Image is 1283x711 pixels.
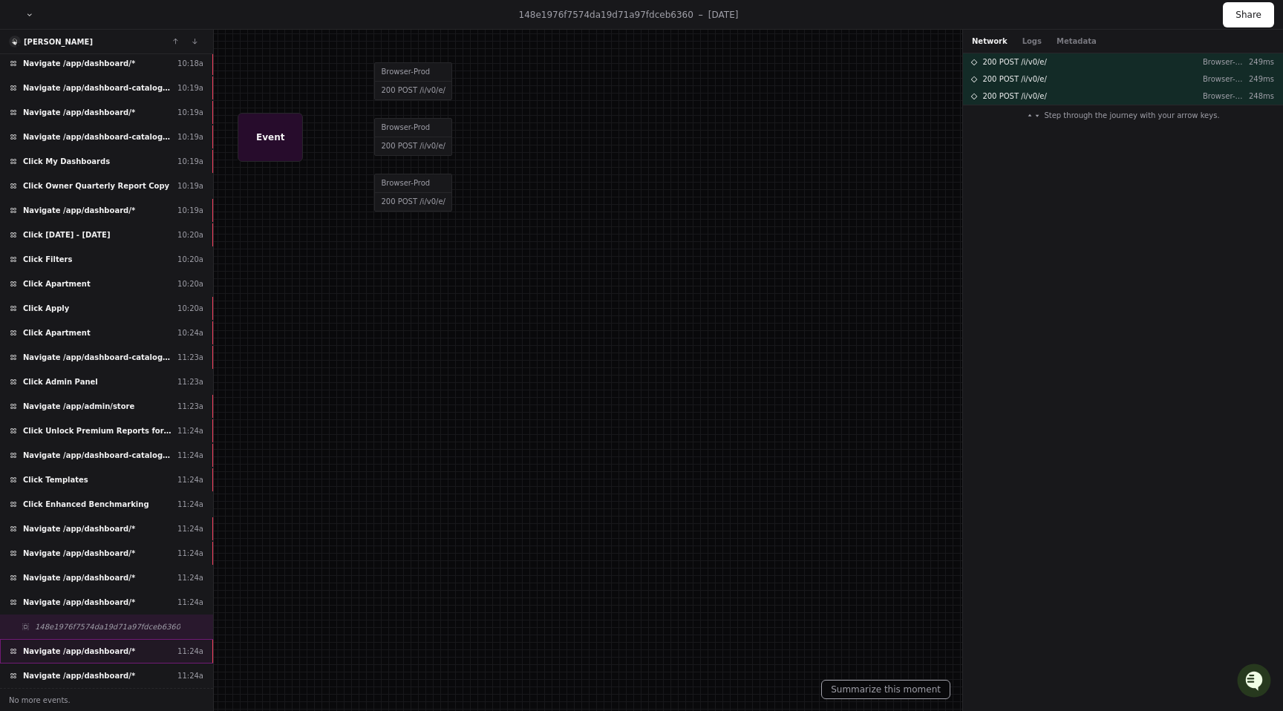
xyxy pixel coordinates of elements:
[23,450,172,461] span: Navigate /app/dashboard-catalog (Dashboards)
[177,548,203,559] div: 11:24a
[177,131,203,142] div: 10:19a
[177,82,203,94] div: 10:19a
[1244,73,1274,85] p: 249ms
[105,155,180,167] a: Powered byPylon
[177,450,203,461] div: 11:24a
[23,646,135,657] span: Navigate /app/dashboard/*
[177,180,203,191] div: 10:19a
[15,111,42,137] img: 1756235613930-3d25f9e4-fa56-45dd-b3ad-e072dfbd1548
[23,597,135,608] span: Navigate /app/dashboard/*
[10,37,20,47] img: 12.svg
[177,376,203,387] div: 11:23a
[519,10,693,20] span: 148e1976f7574da19d71a97fdceb6360
[9,695,71,706] span: No more events.
[177,254,203,265] div: 10:20a
[1203,73,1244,85] p: Browser-Prod
[177,572,203,583] div: 11:24a
[177,205,203,216] div: 10:19a
[23,229,110,240] span: Click [DATE] - [DATE]
[177,303,203,314] div: 10:20a
[23,425,172,436] span: Click Unlock Premium Reports for 90 minutes
[982,56,1047,68] span: 200 POST /i/v0/e/
[23,474,88,485] span: Click Templates
[177,425,203,436] div: 11:24a
[1203,91,1244,102] p: Browser-Prod
[1044,110,1219,121] span: Step through the journey with your arrow keys.
[23,278,91,289] span: Click Apartment
[23,401,134,412] span: Navigate /app/admin/store
[1057,36,1097,47] button: Metadata
[1244,56,1274,68] p: 249ms
[23,376,98,387] span: Click Admin Panel
[177,670,203,681] div: 11:24a
[972,36,1008,47] button: Network
[177,597,203,608] div: 11:24a
[23,670,135,681] span: Navigate /app/dashboard/*
[1235,662,1276,702] iframe: Open customer support
[15,15,45,45] img: PlayerZero
[177,523,203,534] div: 11:24a
[23,572,135,583] span: Navigate /app/dashboard/*
[177,327,203,338] div: 10:24a
[177,401,203,412] div: 11:23a
[177,474,203,485] div: 11:24a
[982,91,1047,102] span: 200 POST /i/v0/e/
[1022,36,1042,47] button: Logs
[1223,2,1274,27] button: Share
[24,38,93,46] a: [PERSON_NAME]
[177,229,203,240] div: 10:20a
[23,156,110,167] span: Click My Dashboards
[177,646,203,657] div: 11:24a
[148,156,180,167] span: Pylon
[252,115,270,133] button: Start new chat
[23,82,172,94] span: Navigate /app/dashboard-catalog (Dashboards)
[23,205,135,216] span: Navigate /app/dashboard/*
[23,352,172,363] span: Navigate /app/dashboard-catalog (Dashboards)
[1203,56,1244,68] p: Browser-Prod
[23,107,135,118] span: Navigate /app/dashboard/*
[177,278,203,289] div: 10:20a
[708,9,739,21] p: [DATE]
[23,327,91,338] span: Click Apartment
[177,499,203,510] div: 11:24a
[23,499,149,510] span: Click Enhanced Benchmarking
[177,107,203,118] div: 10:19a
[23,180,169,191] span: Click Owner Quarterly Report Copy
[35,621,180,632] span: 148e1976f7574da19d71a97fdceb6360
[1244,91,1274,102] p: 248ms
[23,254,72,265] span: Click Filters
[50,125,188,137] div: We're available if you need us!
[15,59,270,83] div: Welcome
[23,523,135,534] span: Navigate /app/dashboard/*
[23,58,135,69] span: Navigate /app/dashboard/*
[23,548,135,559] span: Navigate /app/dashboard/*
[177,352,203,363] div: 11:23a
[821,680,950,699] button: Summarize this moment
[50,111,244,125] div: Start new chat
[23,131,172,142] span: Navigate /app/dashboard-catalog (Dashboards)
[177,156,203,167] div: 10:19a
[982,73,1047,85] span: 200 POST /i/v0/e/
[23,303,69,314] span: Click Apply
[177,58,203,69] div: 10:18a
